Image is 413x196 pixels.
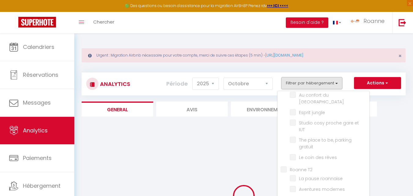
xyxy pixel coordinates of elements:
[286,17,328,28] button: Besoin d'aide ?
[398,53,402,59] button: Close
[299,186,345,192] span: Aventures modernes
[231,102,302,116] li: Environnement
[265,53,303,58] a: [URL][DOMAIN_NAME]
[299,120,359,133] span: Studio cosy proche gare et IUT
[23,99,51,106] span: Messages
[23,71,58,79] span: Réservations
[156,102,228,116] li: Avis
[23,43,54,51] span: Calendriers
[346,12,392,33] a: ... Roanne
[398,52,402,60] span: ×
[350,19,360,24] img: ...
[299,137,352,150] span: The place to be, parking gratuit
[82,48,406,62] div: Urgent : Migration Airbnb nécessaire pour votre compte, merci de suivre ces étapes (5 min) -
[23,182,61,190] span: Hébergement
[281,77,342,89] button: Filtrer par hébergement
[89,12,119,33] a: Chercher
[82,102,153,116] li: General
[299,92,344,105] span: Au confort du [GEOGRAPHIC_DATA]
[23,127,48,134] span: Analytics
[23,154,52,162] span: Paiements
[363,17,385,25] span: Roanne
[98,77,130,91] h3: Analytics
[18,17,56,28] img: Super Booking
[166,77,188,91] label: Période
[267,3,288,8] a: >>> ICI <<<<
[399,19,406,26] img: logout
[354,77,401,89] button: Actions
[93,19,114,25] span: Chercher
[299,176,343,182] span: La pause roannaise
